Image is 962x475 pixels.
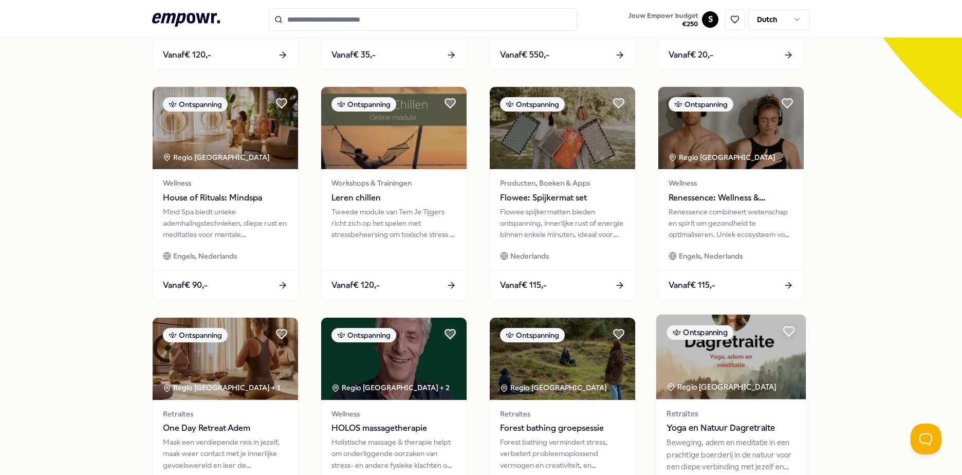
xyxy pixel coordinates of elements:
span: Leren chillen [331,191,456,205]
div: Ontspanning [331,97,396,112]
span: € 250 [628,20,698,28]
span: One Day Retreat Adem [163,422,288,435]
span: Vanaf € 35,- [331,48,376,62]
a: Jouw Empowr budget€250 [624,9,702,30]
a: package imageOntspanningRegio [GEOGRAPHIC_DATA] WellnessHouse of Rituals: MindspaMind Spa biedt u... [152,86,299,300]
span: Vanaf € 120,- [331,279,380,292]
div: Regio [GEOGRAPHIC_DATA] [163,152,271,163]
a: package imageOntspanningWorkshops & TrainingenLeren chillenTweede module van Tem Je Tijgers richt... [321,86,467,300]
span: Engels, Nederlands [679,250,743,262]
img: package image [490,318,635,400]
span: Vanaf € 120,- [163,48,211,62]
span: Yoga en Natuur Dagretraite [667,422,795,435]
span: Engels, Nederlands [173,250,237,262]
span: Nederlands [510,250,549,262]
div: Ontspanning [500,97,565,112]
div: Ontspanning [163,97,228,112]
img: package image [153,87,298,169]
div: Regio [GEOGRAPHIC_DATA] [669,152,777,163]
div: Forest bathing vermindert stress, verbetert probleemoplossend vermogen en creativiteit, en bevord... [500,436,625,471]
div: Beweging, adem en meditatie in een prachtige boerderij in de natuur voor een diepe verbinding met... [667,437,795,472]
a: package imageOntspanningRegio [GEOGRAPHIC_DATA] WellnessRenessence: Wellness & MindfulnessRenesse... [658,86,804,300]
span: HOLOS massagetherapie [331,422,456,435]
div: Flowee spijkermatten bieden ontspanning, innerlijke rust of energie binnen enkele minuten, ideaal... [500,206,625,241]
span: Producten, Boeken & Apps [500,177,625,189]
div: Ontspanning [331,328,396,342]
span: Jouw Empowr budget [628,12,698,20]
img: package image [658,87,804,169]
div: Mind Spa biedt unieke ademhalingstechnieken, diepe rust en meditaties voor mentale stressverlicht... [163,206,288,241]
input: Search for products, categories or subcategories [268,8,577,31]
img: package image [321,318,467,400]
div: Regio [GEOGRAPHIC_DATA] + 2 [331,382,450,393]
div: Maak een verdiepende reis in jezelf, maak weer contact met je innerlijke gevoelswereld en leer de... [163,436,288,471]
a: package imageOntspanningProducten, Boeken & AppsFlowee: Spijkermat setFlowee spijkermatten bieden... [489,86,636,300]
span: Vanaf € 550,- [500,48,549,62]
div: Regio [GEOGRAPHIC_DATA] [500,382,608,393]
iframe: Help Scout Beacon - Open [911,424,941,454]
span: Wellness [163,177,288,189]
span: Retraites [667,408,795,419]
span: Wellness [669,177,793,189]
span: Vanaf € 20,- [669,48,713,62]
button: S [702,11,718,28]
span: House of Rituals: Mindspa [163,191,288,205]
div: Ontspanning [669,97,733,112]
img: package image [490,87,635,169]
img: package image [153,318,298,400]
button: Jouw Empowr budget€250 [626,10,700,30]
span: Workshops & Trainingen [331,177,456,189]
span: Vanaf € 115,- [500,279,547,292]
div: Regio [GEOGRAPHIC_DATA] + 1 [163,382,280,393]
div: Ontspanning [163,328,228,342]
span: Retraites [163,408,288,419]
span: Flowee: Spijkermat set [500,191,625,205]
div: Renessence combineert wetenschap en spirit om gezondheid te optimaliseren. Uniek ecosysteem voor ... [669,206,793,241]
div: Ontspanning [500,328,565,342]
span: Renessence: Wellness & Mindfulness [669,191,793,205]
span: Wellness [331,408,456,419]
span: Retraites [500,408,625,419]
img: package image [321,87,467,169]
div: Ontspanning [667,325,733,340]
span: Vanaf € 90,- [163,279,208,292]
img: package image [656,315,806,399]
span: Forest bathing groepsessie [500,422,625,435]
div: Regio [GEOGRAPHIC_DATA] [667,381,778,393]
span: Vanaf € 115,- [669,279,715,292]
div: Tweede module van Tem Je Tijgers richt zich op het spelen met stressbeheersing om toxische stress... [331,206,456,241]
div: Holistische massage & therapie helpt om onderliggende oorzaken van stress- en andere fysieke klac... [331,436,456,471]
